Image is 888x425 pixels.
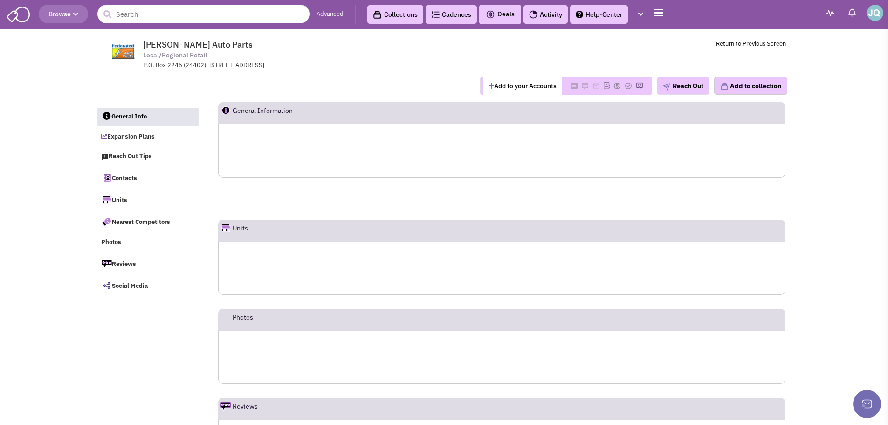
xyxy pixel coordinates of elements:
a: Reach Out Tips [96,148,199,166]
img: icon-collection-lavender-black.svg [373,10,382,19]
a: General Info [97,108,200,126]
a: Expansion Plans [96,128,199,146]
img: Please add to your accounts [625,82,632,90]
img: plane.png [663,83,670,91]
a: Advanced [317,10,344,19]
button: Deals [483,8,517,21]
input: Search [97,5,310,23]
h2: Units [233,220,248,241]
a: Photos [96,234,199,251]
a: Contacts [96,168,199,188]
img: SmartAdmin [7,5,30,22]
span: Deals [486,10,515,18]
img: Please add to your accounts [581,82,589,90]
a: Cadences [426,5,477,24]
span: Browse [48,10,78,18]
button: Add to your Accounts [483,77,562,95]
a: Help-Center [570,5,628,24]
img: Joe Quinn [867,5,883,21]
a: Nearest Competitors [96,212,199,231]
img: icon-collection-lavender.png [720,82,729,91]
img: Please add to your accounts [613,82,621,90]
a: Collections [367,5,423,24]
button: Add to collection [714,77,787,95]
span: Local/Regional Retail [143,50,207,60]
img: Please add to your accounts [592,82,600,90]
img: www.fisherautoparts.com [103,40,145,63]
button: Browse [39,5,88,23]
h2: Photos [233,309,253,330]
img: Cadences_logo.png [431,11,440,18]
div: P.O. Box 2246 (24402), [STREET_ADDRESS] [143,61,386,70]
a: Units [96,190,199,209]
span: [PERSON_NAME] Auto Parts [143,39,253,50]
img: Please add to your accounts [636,82,643,90]
img: Activity.png [529,10,537,19]
h2: General Information [233,103,346,123]
img: icon-deals.svg [486,9,495,20]
a: Social Media [96,276,199,295]
img: help.png [576,11,583,18]
a: Activity [523,5,568,24]
a: Reviews [96,254,199,273]
a: Return to Previous Screen [716,40,786,48]
button: Reach Out [657,77,709,95]
h2: Reviews [233,398,258,419]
